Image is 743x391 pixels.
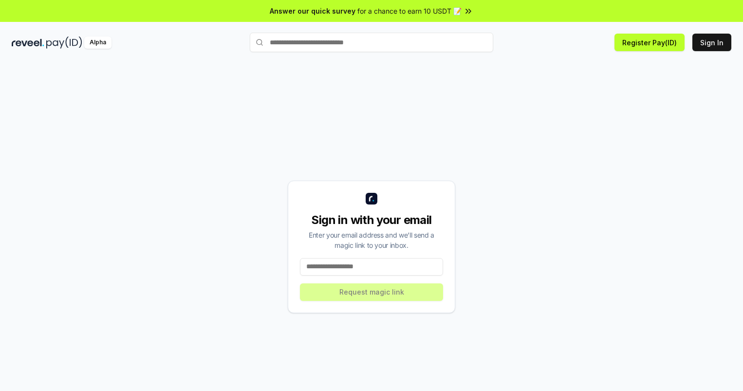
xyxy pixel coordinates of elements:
button: Register Pay(ID) [614,34,685,51]
img: reveel_dark [12,37,44,49]
div: Enter your email address and we’ll send a magic link to your inbox. [300,230,443,250]
span: Answer our quick survey [270,6,355,16]
button: Sign In [692,34,731,51]
img: logo_small [366,193,377,205]
div: Sign in with your email [300,212,443,228]
img: pay_id [46,37,82,49]
span: for a chance to earn 10 USDT 📝 [357,6,462,16]
div: Alpha [84,37,111,49]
